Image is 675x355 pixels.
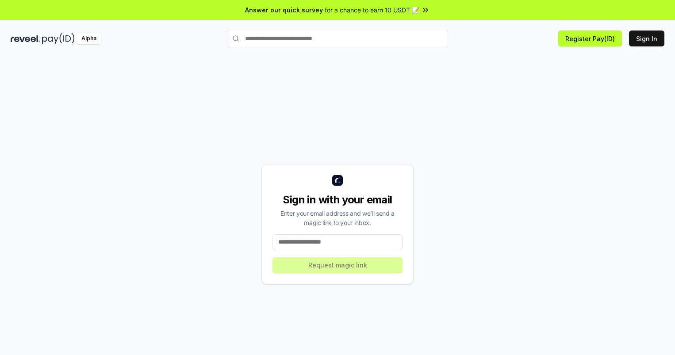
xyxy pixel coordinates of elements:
div: Enter your email address and we’ll send a magic link to your inbox. [272,209,403,227]
div: Alpha [77,33,101,44]
button: Register Pay(ID) [558,31,622,46]
div: Sign in with your email [272,193,403,207]
img: logo_small [332,175,343,186]
button: Sign In [629,31,664,46]
img: pay_id [42,33,75,44]
span: for a chance to earn 10 USDT 📝 [325,5,419,15]
span: Answer our quick survey [245,5,323,15]
img: reveel_dark [11,33,40,44]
